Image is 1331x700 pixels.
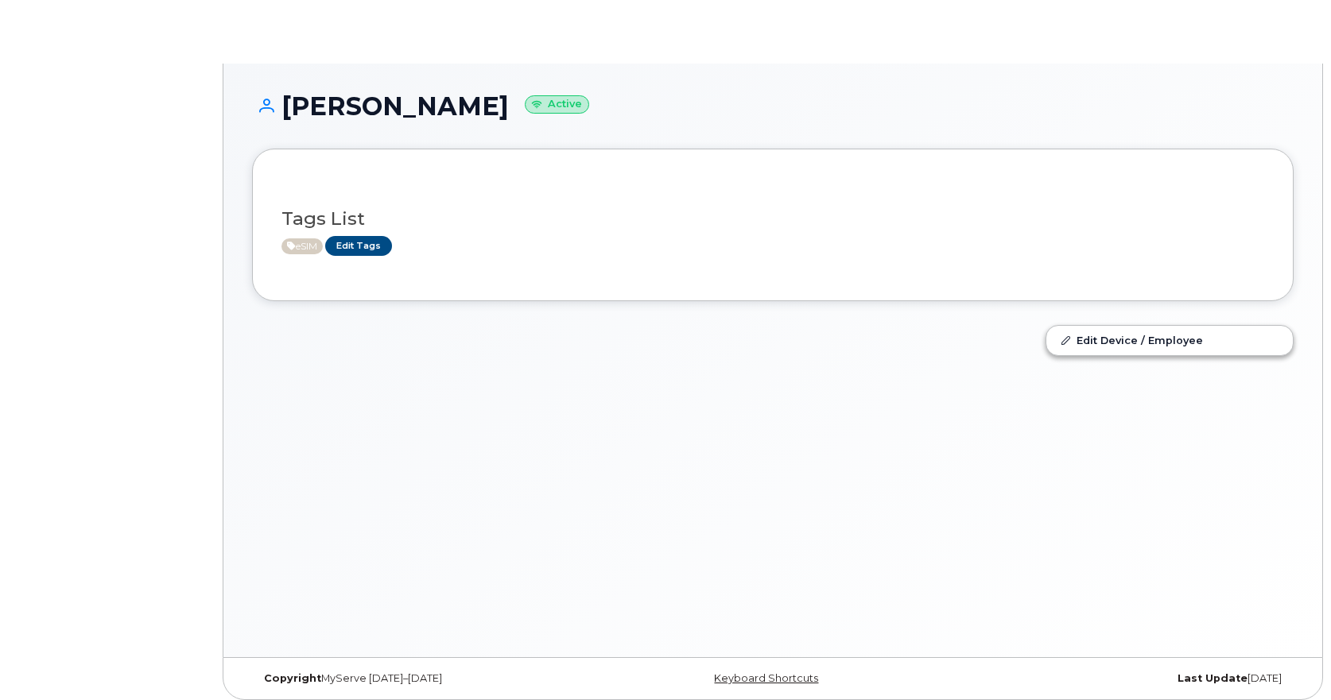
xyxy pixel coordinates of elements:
strong: Copyright [264,672,321,684]
h1: [PERSON_NAME] [252,92,1294,120]
a: Keyboard Shortcuts [714,672,818,684]
strong: Last Update [1178,672,1248,684]
div: [DATE] [946,672,1294,685]
h3: Tags List [281,209,1264,229]
small: Active [525,95,589,114]
div: MyServe [DATE]–[DATE] [252,672,600,685]
a: Edit Tags [325,236,392,256]
a: Edit Device / Employee [1046,326,1293,354]
span: Active [281,238,323,254]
